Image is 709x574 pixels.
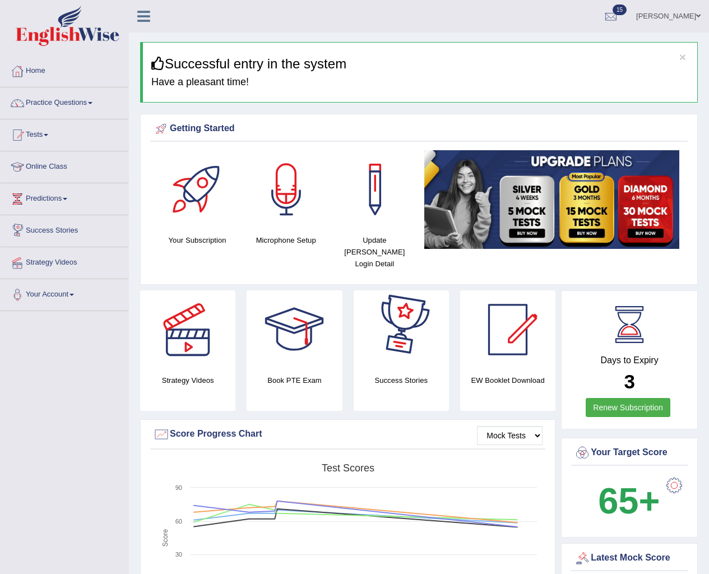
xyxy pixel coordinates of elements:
text: 30 [175,551,182,558]
a: Home [1,55,128,84]
h3: Successful entry in the system [151,57,689,71]
b: 3 [624,371,634,392]
a: Success Stories [1,215,128,243]
tspan: Score [161,529,169,547]
a: Predictions [1,183,128,211]
h4: Book PTE Exam [247,374,342,386]
h4: Strategy Videos [140,374,235,386]
a: Renew Subscription [586,398,670,417]
h4: Update [PERSON_NAME] Login Detail [336,234,413,270]
text: 60 [175,518,182,525]
a: Tests [1,119,128,147]
h4: EW Booklet Download [460,374,555,386]
div: Getting Started [153,121,685,137]
a: Strategy Videos [1,247,128,275]
b: 65+ [598,480,660,521]
h4: Success Stories [354,374,449,386]
div: Latest Mock Score [574,550,685,567]
tspan: Test scores [322,462,374,474]
a: Your Account [1,279,128,307]
span: 15 [613,4,627,15]
div: Score Progress Chart [153,426,543,443]
a: Online Class [1,151,128,179]
h4: Days to Expiry [574,355,685,365]
h4: Have a pleasant time! [151,77,689,88]
div: Your Target Score [574,445,685,461]
text: 90 [175,484,182,491]
h4: Microphone Setup [247,234,325,246]
a: Practice Questions [1,87,128,115]
button: × [679,51,686,63]
img: small5.jpg [424,150,679,249]
h4: Your Subscription [159,234,236,246]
